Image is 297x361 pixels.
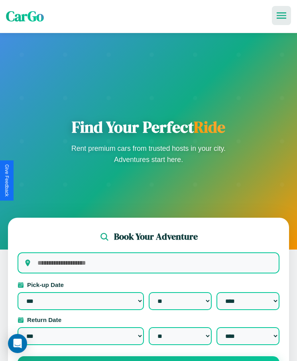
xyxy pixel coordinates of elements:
span: Ride [194,116,225,138]
h1: Find Your Perfect [69,117,228,137]
label: Return Date [18,316,279,323]
label: Pick-up Date [18,281,279,288]
div: Open Intercom Messenger [8,334,27,353]
div: Give Feedback [4,164,10,197]
span: CarGo [6,7,44,26]
h2: Book Your Adventure [114,230,198,243]
p: Rent premium cars from trusted hosts in your city. Adventures start here. [69,143,228,165]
